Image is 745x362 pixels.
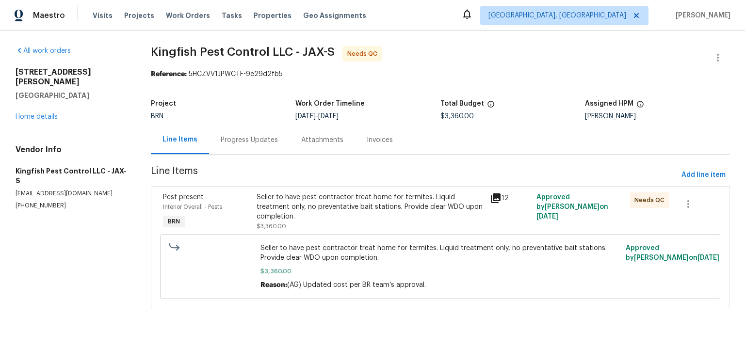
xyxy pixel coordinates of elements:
span: Maestro [33,11,65,20]
a: All work orders [16,47,71,54]
span: [PERSON_NAME] [672,11,730,20]
div: 12 [490,192,531,204]
b: Reference: [151,71,187,78]
span: Tasks [222,12,242,19]
span: Kingfish Pest Control LLC - JAX-S [151,46,335,58]
div: 5HCZVV1JPWCTF-9e29d2fb5 [151,69,729,79]
span: [DATE] [318,113,339,120]
a: Home details [16,113,58,120]
span: - [295,113,339,120]
span: Interior Overall - Pests [163,204,222,210]
span: Geo Assignments [303,11,366,20]
p: [EMAIL_ADDRESS][DOMAIN_NAME] [16,189,128,198]
h5: Total Budget [440,100,484,107]
span: [DATE] [295,113,316,120]
span: $3,360.00 [260,267,620,276]
div: Line Items [162,135,197,144]
span: Approved by [PERSON_NAME] on [626,245,719,261]
div: Invoices [367,135,393,145]
button: Add line item [678,166,729,184]
span: [DATE] [697,254,719,261]
span: Needs QC [347,49,381,59]
span: Add line item [681,169,726,181]
span: Projects [124,11,154,20]
h5: Work Order Timeline [295,100,365,107]
span: (AG) Updated cost per BR team’s approval. [287,282,426,288]
p: [PHONE_NUMBER] [16,202,128,210]
span: $3,360.00 [257,223,286,229]
div: Progress Updates [221,135,278,145]
h5: Project [151,100,176,107]
span: Visits [93,11,113,20]
h5: Kingfish Pest Control LLC - JAX-S [16,166,128,186]
span: [DATE] [536,213,558,220]
span: The total cost of line items that have been proposed by Opendoor. This sum includes line items th... [487,100,495,113]
span: Seller to have pest contractor treat home for termites. Liquid treatment only, no preventative ba... [260,243,620,263]
div: Attachments [301,135,343,145]
span: Properties [254,11,292,20]
span: $3,360.00 [440,113,474,120]
span: BRN [151,113,163,120]
span: The hpm assigned to this work order. [636,100,644,113]
span: Pest present [163,194,204,201]
span: Line Items [151,166,678,184]
h4: Vendor Info [16,145,128,155]
div: Seller to have pest contractor treat home for termites. Liquid treatment only, no preventative ba... [257,192,484,221]
h5: [GEOGRAPHIC_DATA] [16,91,128,100]
span: Needs QC [634,195,668,205]
span: BRN [164,217,184,226]
div: [PERSON_NAME] [585,113,729,120]
h5: Assigned HPM [585,100,633,107]
span: Approved by [PERSON_NAME] on [536,194,608,220]
span: Work Orders [166,11,210,20]
span: [GEOGRAPHIC_DATA], [GEOGRAPHIC_DATA] [488,11,626,20]
h2: [STREET_ADDRESS][PERSON_NAME] [16,67,128,87]
span: Reason: [260,282,287,288]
